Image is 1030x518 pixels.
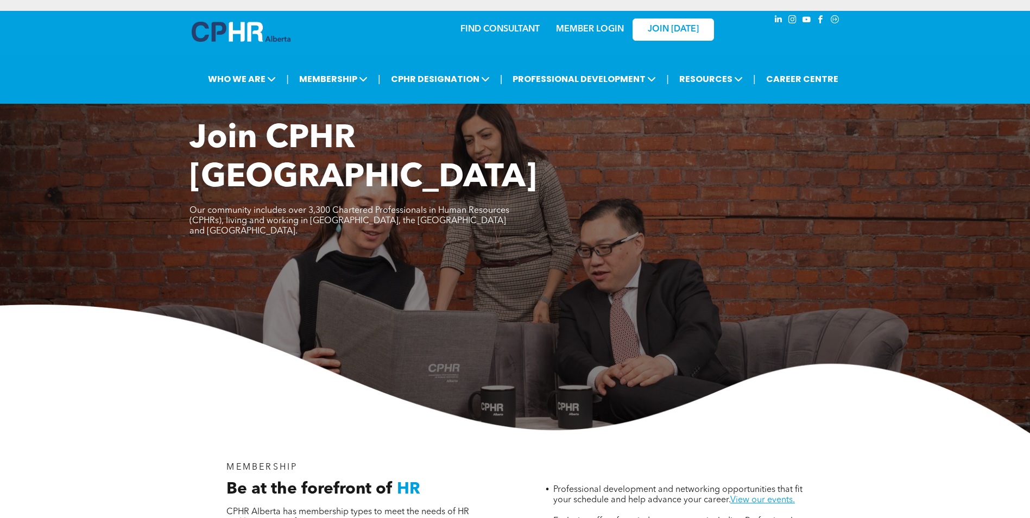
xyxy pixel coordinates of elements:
span: MEMBERSHIP [296,69,371,89]
a: linkedin [773,14,785,28]
span: MEMBERSHIP [226,463,298,472]
span: Join CPHR [GEOGRAPHIC_DATA] [189,123,537,194]
span: HR [397,481,420,497]
li: | [286,68,289,90]
li: | [378,68,381,90]
a: JOIN [DATE] [633,18,714,41]
a: View our events. [730,496,795,504]
span: JOIN [DATE] [648,24,699,35]
a: youtube [801,14,813,28]
span: PROFESSIONAL DEVELOPMENT [509,69,659,89]
a: facebook [815,14,827,28]
li: | [666,68,669,90]
a: MEMBER LOGIN [556,25,624,34]
li: | [500,68,503,90]
span: WHO WE ARE [205,69,279,89]
span: CPHR DESIGNATION [388,69,493,89]
a: Social network [829,14,841,28]
span: Professional development and networking opportunities that fit your schedule and help advance you... [553,485,802,504]
span: Our community includes over 3,300 Chartered Professionals in Human Resources (CPHRs), living and ... [189,206,509,236]
img: A blue and white logo for cp alberta [192,22,290,42]
a: instagram [787,14,799,28]
a: CAREER CENTRE [763,69,842,89]
span: Be at the forefront of [226,481,393,497]
a: FIND CONSULTANT [460,25,540,34]
span: RESOURCES [676,69,746,89]
li: | [753,68,756,90]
